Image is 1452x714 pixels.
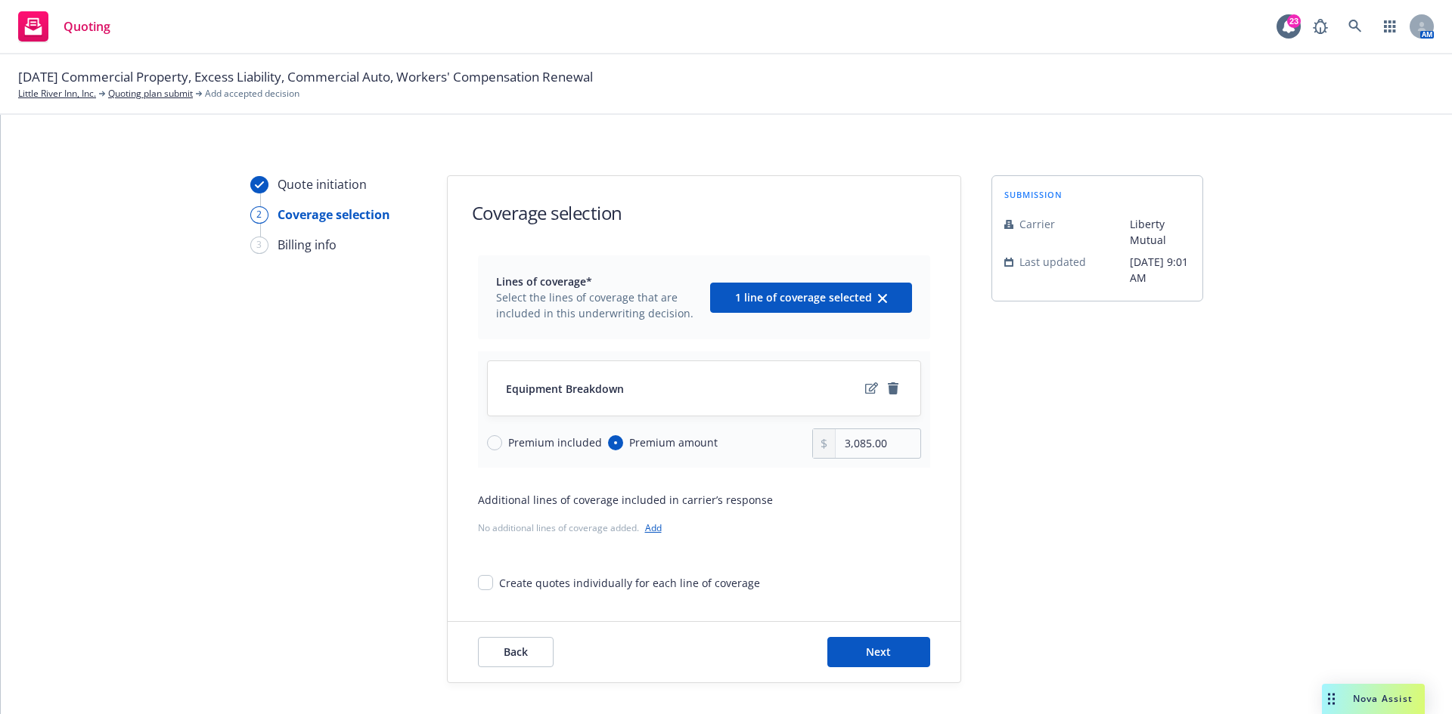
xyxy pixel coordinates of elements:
[478,637,554,667] button: Back
[1019,254,1086,270] span: Last updated
[472,200,622,225] h1: Coverage selection
[278,236,337,254] div: Billing info
[735,290,872,304] span: 1 line of coverage selected
[1004,188,1063,201] span: submission
[506,381,624,397] span: Equipment Breakdown
[478,520,930,536] div: No additional lines of coverage added.
[504,644,528,659] span: Back
[108,87,193,100] a: Quoting plan submit
[499,575,760,591] div: Create quotes individually for each line of coverage
[1322,684,1425,714] button: Nova Assist
[884,379,902,397] a: remove
[866,644,891,659] span: Next
[629,434,718,450] span: Premium amount
[1340,11,1370,42] a: Search
[250,236,268,254] div: 3
[12,5,116,48] a: Quoting
[1019,216,1055,232] span: Carrier
[478,492,930,508] div: Additional lines of coverage included in carrier’s response
[278,175,367,193] div: Quote initiation
[645,521,662,534] a: Add
[863,379,881,397] a: edit
[1322,684,1341,714] div: Drag to move
[878,294,887,303] svg: clear selection
[487,435,502,450] input: Premium included
[18,87,96,100] a: Little River Inn, Inc.
[205,87,299,100] span: Add accepted decision
[18,67,593,87] span: [DATE] Commercial Property, Excess Liability, Commercial Auto, Workers' Compensation Renewal
[278,206,390,224] div: Coverage selection
[496,274,701,289] span: Lines of coverage*
[1375,11,1405,42] a: Switch app
[496,289,701,321] span: Select the lines of coverage that are included in this underwriting decision.
[1305,11,1336,42] a: Report a Bug
[608,435,623,450] input: Premium amount
[710,283,912,313] button: 1 line of coverage selectedclear selection
[64,20,110,32] span: Quoting
[836,429,920,458] input: 0.00
[1287,14,1301,28] div: 23
[250,206,268,224] div: 2
[827,637,930,667] button: Next
[1130,254,1190,286] span: [DATE] 9:01 AM
[508,434,602,450] span: Premium included
[1353,692,1413,705] span: Nova Assist
[1130,216,1190,248] span: Liberty Mutual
